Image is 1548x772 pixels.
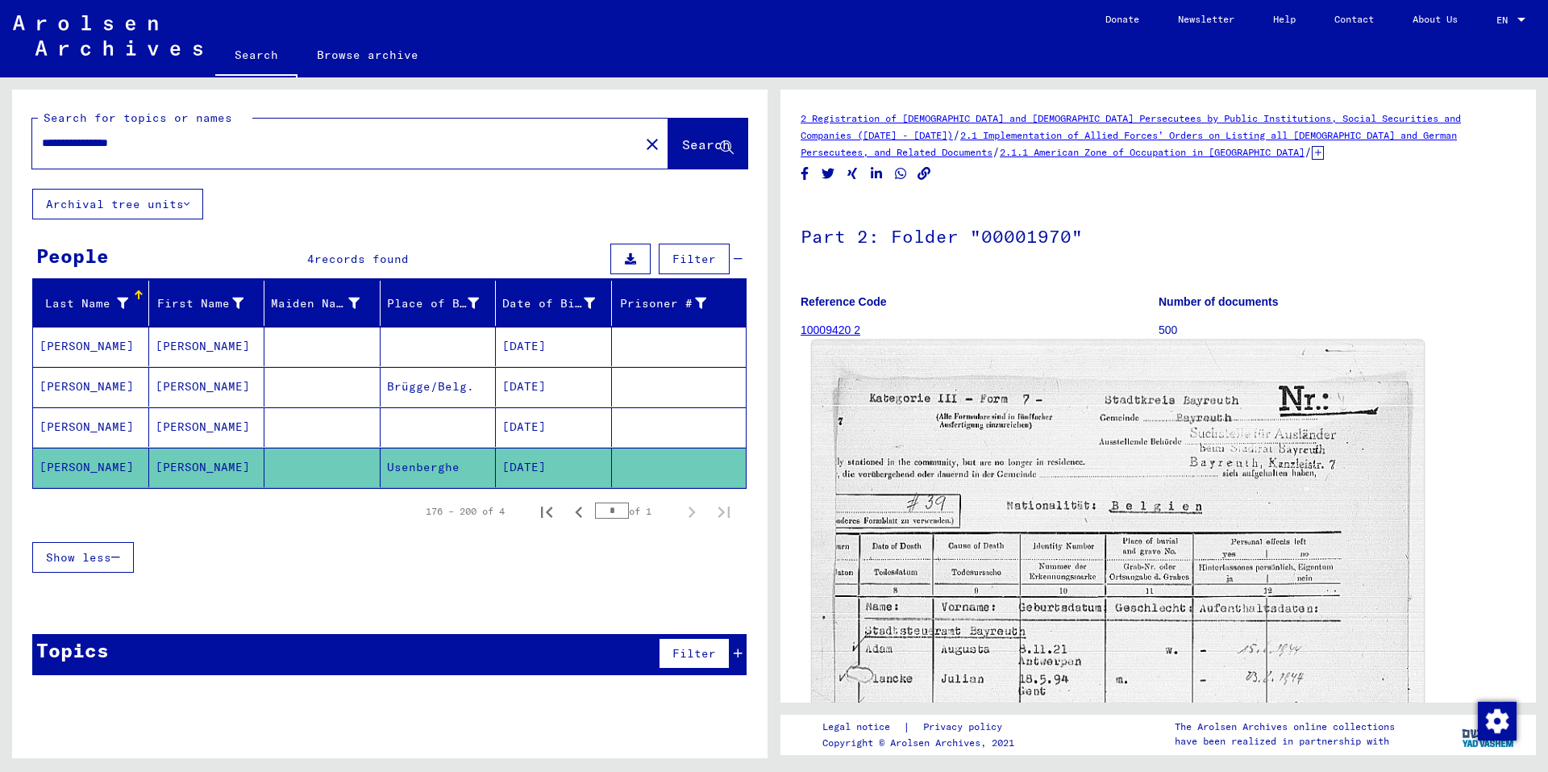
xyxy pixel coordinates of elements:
[496,407,612,447] mat-cell: [DATE]
[844,164,861,184] button: Share on Xing
[801,295,887,308] b: Reference Code
[672,252,716,266] span: Filter
[1459,714,1519,754] img: yv_logo.png
[46,550,111,565] span: Show less
[953,127,960,142] span: /
[1496,15,1514,26] span: EN
[496,327,612,366] mat-cell: [DATE]
[496,448,612,487] mat-cell: [DATE]
[33,407,149,447] mat-cell: [PERSON_NAME]
[822,719,903,736] a: Legal notice
[502,295,595,312] div: Date of Birth
[1000,146,1305,158] a: 2.1.1 American Zone of Occupation in [GEOGRAPHIC_DATA]
[612,281,747,326] mat-header-cell: Prisoner #
[149,281,265,326] mat-header-cell: First Name
[264,281,381,326] mat-header-cell: Maiden Name
[659,244,730,274] button: Filter
[502,290,615,316] div: Date of Birth
[1159,295,1279,308] b: Number of documents
[801,323,860,336] a: 10009420 2
[801,129,1457,158] a: 2.1 Implementation of Allied Forces’ Orders on Listing all [DEMOGRAPHIC_DATA] and German Persecut...
[36,636,109,665] div: Topics
[1175,734,1395,749] p: have been realized in partnership with
[33,327,149,366] mat-cell: [PERSON_NAME]
[387,295,480,312] div: Place of Birth
[40,290,148,316] div: Last Name
[595,503,676,519] div: of 1
[801,199,1516,270] h1: Part 2: Folder "00001970"
[381,281,497,326] mat-header-cell: Place of Birth
[215,35,298,77] a: Search
[381,367,497,407] mat-cell: Brügge/Belg.
[33,281,149,326] mat-header-cell: Last Name
[426,504,505,519] div: 176 – 200 of 4
[496,367,612,407] mat-cell: [DATE]
[271,295,360,312] div: Maiden Name
[682,136,730,152] span: Search
[32,189,203,219] button: Archival tree units
[36,241,109,270] div: People
[659,638,730,669] button: Filter
[1159,322,1516,339] p: 500
[307,252,314,266] span: 4
[387,290,500,316] div: Place of Birth
[820,164,837,184] button: Share on Twitter
[40,295,128,312] div: Last Name
[797,164,814,184] button: Share on Facebook
[149,407,265,447] mat-cell: [PERSON_NAME]
[298,35,438,74] a: Browse archive
[668,119,747,169] button: Search
[32,542,134,573] button: Show less
[33,367,149,407] mat-cell: [PERSON_NAME]
[149,448,265,487] mat-cell: [PERSON_NAME]
[13,15,202,56] img: Arolsen_neg.svg
[801,112,1461,141] a: 2 Registration of [DEMOGRAPHIC_DATA] and [DEMOGRAPHIC_DATA] Persecutees by Public Institutions, S...
[618,290,727,316] div: Prisoner #
[822,736,1022,750] p: Copyright © Arolsen Archives, 2021
[33,448,149,487] mat-cell: [PERSON_NAME]
[643,135,662,154] mat-icon: close
[868,164,885,184] button: Share on LinkedIn
[271,290,380,316] div: Maiden Name
[1305,144,1312,159] span: /
[44,111,232,125] mat-label: Search for topics or names
[496,281,612,326] mat-header-cell: Date of Birth
[1175,720,1395,734] p: The Arolsen Archives online collections
[992,144,1000,159] span: /
[531,495,563,528] button: First page
[672,646,716,661] span: Filter
[676,495,708,528] button: Next page
[149,367,265,407] mat-cell: [PERSON_NAME]
[916,164,933,184] button: Copy link
[708,495,740,528] button: Last page
[156,295,244,312] div: First Name
[910,719,1022,736] a: Privacy policy
[314,252,409,266] span: records found
[893,164,909,184] button: Share on WhatsApp
[381,448,497,487] mat-cell: Usenberghe
[156,290,264,316] div: First Name
[563,495,595,528] button: Previous page
[1478,702,1517,741] img: Change consent
[618,295,707,312] div: Prisoner #
[822,719,1022,736] div: |
[149,327,265,366] mat-cell: [PERSON_NAME]
[636,127,668,160] button: Clear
